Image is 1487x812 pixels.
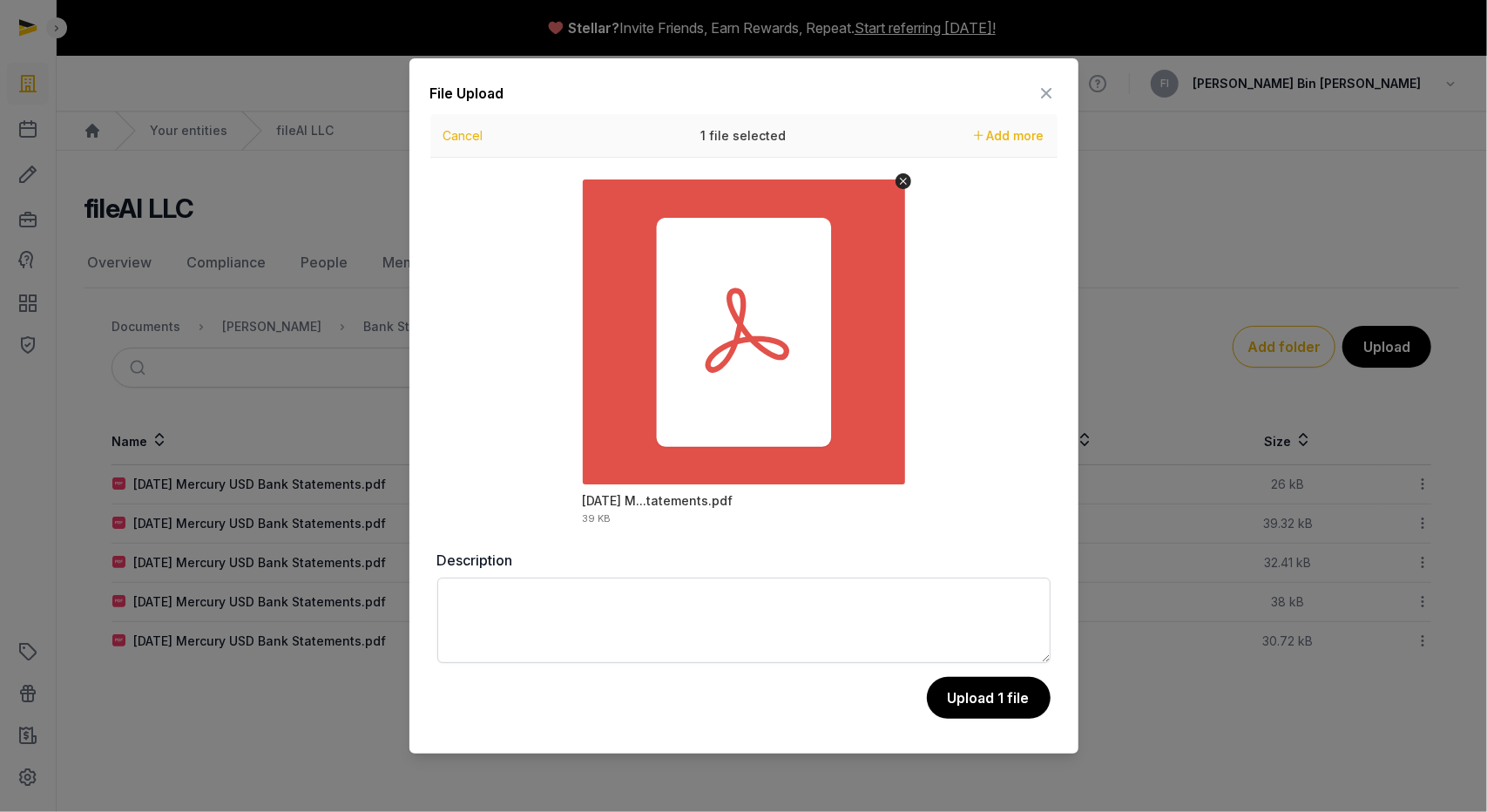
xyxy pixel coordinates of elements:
label: Description [437,550,1051,571]
button: Remove file [896,173,911,189]
div: 39 KB [583,514,612,524]
span: Add more [987,128,1044,143]
button: Upload 1 file [927,677,1051,719]
button: Add more files [967,124,1051,148]
div: 7. July 2025 Mercury USD Bank Statements.pdf [583,492,733,510]
button: Cancel [438,124,489,148]
iframe: Chat Widget [1173,610,1487,812]
div: 1 file selected [613,114,875,158]
div: Uppy Dashboard [430,114,1058,550]
div: File Upload [430,83,504,104]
